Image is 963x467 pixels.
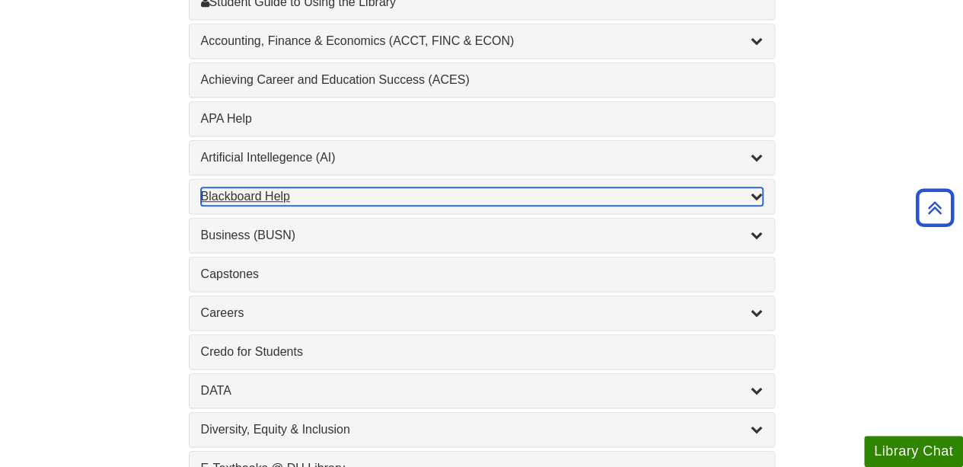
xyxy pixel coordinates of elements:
a: Back to Top [910,197,959,218]
a: DATA [201,382,763,400]
a: Credo for Students [201,343,763,361]
button: Library Chat [864,436,963,467]
a: Accounting, Finance & Economics (ACCT, FINC & ECON) [201,32,763,50]
a: Business (BUSN) [201,226,763,245]
a: Diversity, Equity & Inclusion [201,421,763,439]
a: APA Help [201,110,763,128]
a: Capstones [201,265,763,283]
a: Blackboard Help [201,187,763,206]
a: Careers [201,304,763,322]
a: Achieving Career and Education Success (ACES) [201,71,763,89]
a: Artificial Intellegence (AI) [201,149,763,167]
